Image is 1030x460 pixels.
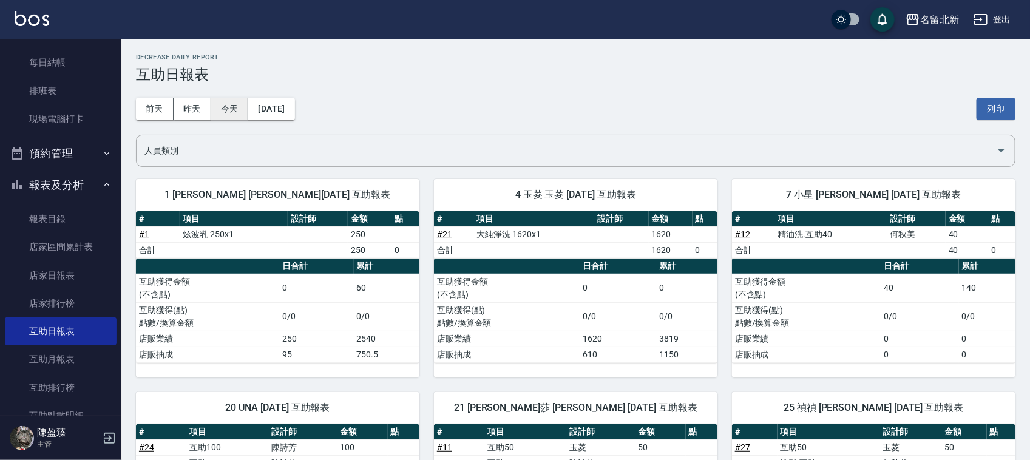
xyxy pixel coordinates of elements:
th: # [136,424,186,440]
th: 設計師 [566,424,635,440]
td: 店販業績 [136,331,279,347]
th: # [136,211,180,227]
a: 報表目錄 [5,205,117,233]
td: 0/0 [580,302,656,331]
td: 店販業績 [732,331,881,347]
td: 40 [946,226,988,242]
button: [DATE] [248,98,294,120]
a: #1 [139,229,149,239]
td: 3819 [656,331,717,347]
a: 店家排行榜 [5,289,117,317]
button: save [870,7,895,32]
td: 610 [580,347,656,362]
td: 互助50 [778,439,880,455]
th: 金額 [649,211,693,227]
a: 排班表 [5,77,117,105]
th: 累計 [656,259,717,274]
td: 95 [279,347,354,362]
th: 設計師 [594,211,648,227]
td: 合計 [136,242,180,258]
td: 250 [348,226,391,242]
td: 互助獲得金額 (不含點) [732,274,881,302]
th: 點 [693,211,717,227]
td: 互助獲得金額 (不含點) [434,274,580,302]
td: 1620 [649,242,693,258]
div: 名留北新 [920,12,959,27]
button: 報表及分析 [5,169,117,201]
td: 精油洗.互助40 [774,226,887,242]
a: #27 [735,442,750,452]
td: 0 [959,331,1015,347]
th: 項目 [484,424,566,440]
a: 店家區間累計表 [5,233,117,261]
td: 0/0 [959,302,1015,331]
td: 0/0 [656,302,717,331]
a: 互助點數明細 [5,402,117,430]
td: 0 [693,242,717,258]
td: 750.5 [354,347,419,362]
a: 互助排行榜 [5,374,117,402]
th: 點 [388,424,419,440]
th: 金額 [941,424,987,440]
td: 互助獲得(點) 點數/換算金額 [732,302,881,331]
td: 100 [337,439,388,455]
td: 店販業績 [434,331,580,347]
td: 店販抽成 [136,347,279,362]
th: 項目 [186,424,268,440]
td: 1620 [580,331,656,347]
td: 炫波乳 250x1 [180,226,288,242]
td: 140 [959,274,1015,302]
td: 大純淨洗 1620x1 [473,226,594,242]
a: 互助月報表 [5,345,117,373]
button: 今天 [211,98,249,120]
a: #11 [437,442,452,452]
td: 互助獲得金額 (不含點) [136,274,279,302]
th: 累計 [354,259,419,274]
td: 0 [959,347,1015,362]
td: 合計 [434,242,473,258]
th: 日合計 [580,259,656,274]
span: 20 UNA [DATE] 互助報表 [151,402,405,414]
th: 項目 [180,211,288,227]
table: a dense table [136,211,419,259]
table: a dense table [732,211,1015,259]
td: 0 [656,274,717,302]
td: 40 [881,274,959,302]
th: 設計師 [887,211,946,227]
td: 玉菱 [879,439,941,455]
button: 登出 [969,8,1015,31]
h3: 互助日報表 [136,66,1015,83]
td: 1620 [649,226,693,242]
th: 點 [391,211,419,227]
td: 店販抽成 [732,347,881,362]
a: 每日結帳 [5,49,117,76]
input: 人員名稱 [141,140,992,161]
span: 25 禎禎 [PERSON_NAME] [DATE] 互助報表 [747,402,1001,414]
td: 250 [279,331,354,347]
td: 0 [580,274,656,302]
th: 點 [686,424,717,440]
th: 項目 [774,211,887,227]
th: 金額 [946,211,988,227]
th: # [732,424,778,440]
a: 店家日報表 [5,262,117,289]
table: a dense table [434,211,717,259]
a: 互助日報表 [5,317,117,345]
td: 店販抽成 [434,347,580,362]
td: 0 [391,242,419,258]
th: 設計師 [288,211,348,227]
td: 0 [988,242,1015,258]
th: 設計師 [879,424,941,440]
button: 列印 [977,98,1015,120]
th: 日合計 [279,259,354,274]
img: Logo [15,11,49,26]
td: 0/0 [279,302,354,331]
a: #12 [735,229,750,239]
button: 名留北新 [901,7,964,32]
td: 0 [881,331,959,347]
table: a dense table [136,259,419,363]
th: 項目 [778,424,880,440]
th: # [434,211,473,227]
img: Person [10,426,34,450]
button: 昨天 [174,98,211,120]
